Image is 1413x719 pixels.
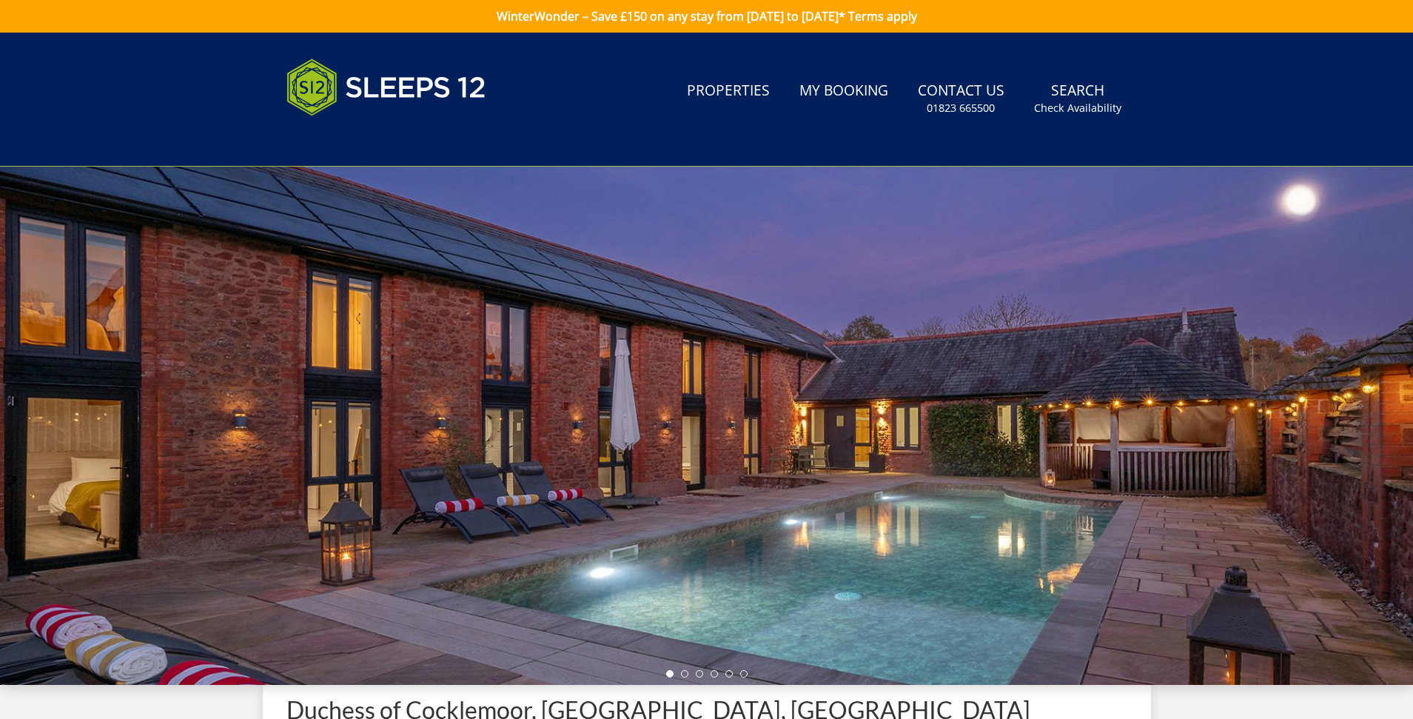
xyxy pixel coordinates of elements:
[793,75,894,108] a: My Booking
[681,75,776,108] a: Properties
[279,133,434,146] iframe: Customer reviews powered by Trustpilot
[1034,101,1121,116] small: Check Availability
[912,75,1010,123] a: Contact Us01823 665500
[286,50,486,124] img: Sleeps 12
[927,101,995,116] small: 01823 665500
[1028,75,1127,123] a: SearchCheck Availability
